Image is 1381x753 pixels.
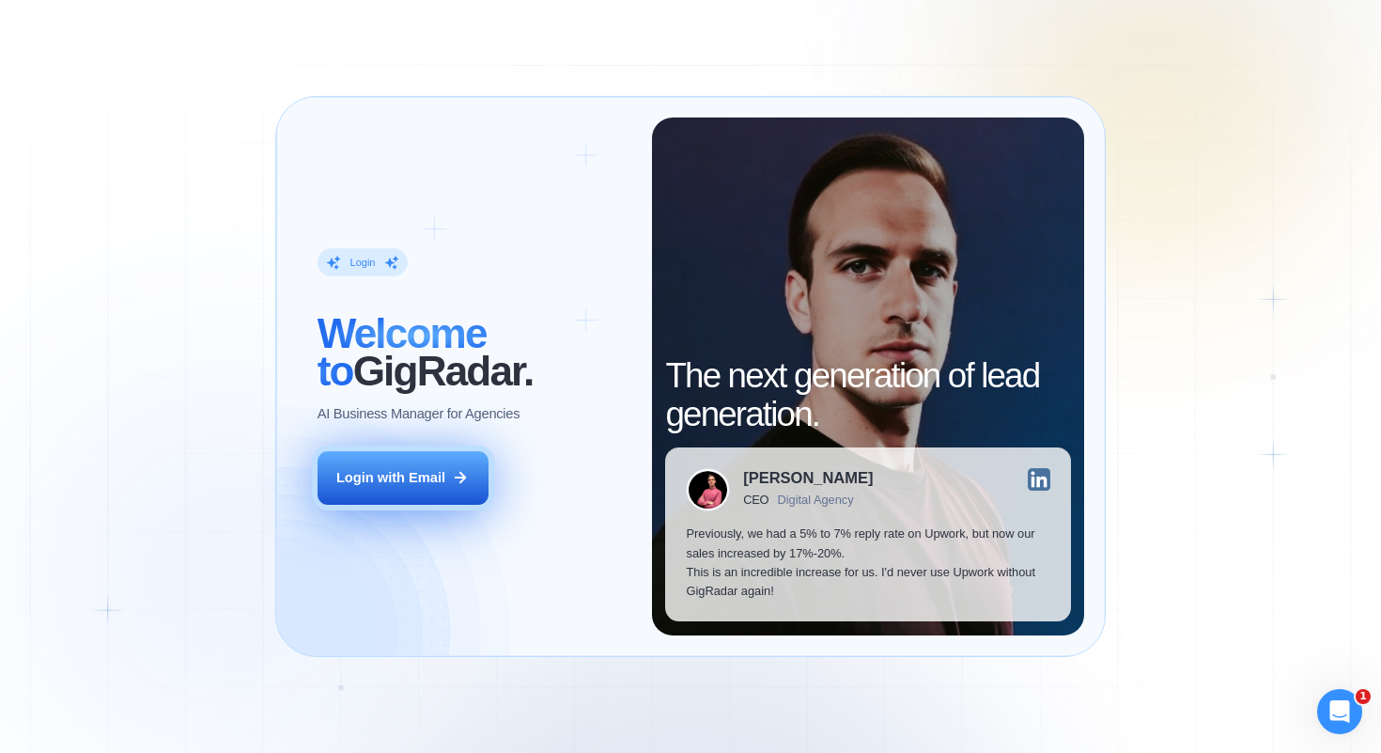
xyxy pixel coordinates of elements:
[318,404,520,423] p: AI Business Manager for Agencies
[318,451,489,505] button: Login with Email
[743,471,873,487] div: [PERSON_NAME]
[318,315,631,391] h2: ‍ GigRadar.
[318,310,487,394] span: Welcome to
[686,525,1049,601] p: Previously, we had a 5% to 7% reply rate on Upwork, but now our sales increased by 17%-20%. This ...
[743,494,768,508] div: CEO
[1356,689,1371,704] span: 1
[336,468,445,487] div: Login with Email
[1317,689,1362,734] iframe: Intercom live chat
[665,357,1070,433] h2: The next generation of lead generation.
[350,256,376,270] div: Login
[778,494,854,508] div: Digital Agency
